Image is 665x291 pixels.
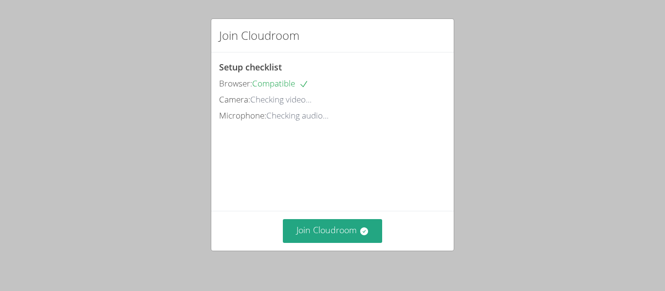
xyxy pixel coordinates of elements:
[219,94,250,105] span: Camera:
[219,78,252,89] span: Browser:
[252,78,309,89] span: Compatible
[219,27,299,44] h2: Join Cloudroom
[283,219,383,243] button: Join Cloudroom
[219,110,266,121] span: Microphone:
[219,61,282,73] span: Setup checklist
[266,110,329,121] span: Checking audio...
[250,94,312,105] span: Checking video...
